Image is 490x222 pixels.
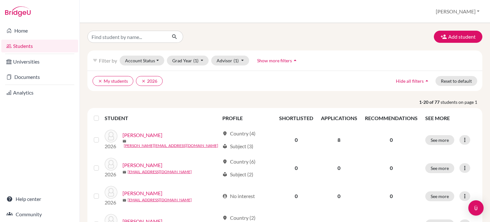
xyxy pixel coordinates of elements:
[222,214,256,222] div: Country (2)
[275,126,317,154] td: 0
[105,186,117,199] img: Baek, Sharon
[275,154,317,182] td: 0
[425,135,454,145] button: See more
[1,24,78,37] a: Home
[5,6,31,17] img: Bridge-U
[128,169,192,175] a: [EMAIL_ADDRESS][DOMAIN_NAME]
[234,58,239,63] span: (1)
[167,56,209,65] button: Grad Year(1)
[99,57,117,64] span: Filter by
[122,170,126,174] span: mail
[317,182,361,210] td: 0
[93,58,98,63] i: filter_list
[275,182,317,210] td: 0
[222,192,255,200] div: No interest
[222,171,253,178] div: Subject (2)
[433,5,482,18] button: [PERSON_NAME]
[105,130,117,142] img: Anderson, Soren
[424,78,430,84] i: arrow_drop_up
[120,56,164,65] button: Account Status
[1,55,78,68] a: Universities
[1,86,78,99] a: Analytics
[211,56,249,65] button: Advisor(1)
[468,200,484,216] div: Open Intercom Messenger
[122,139,126,143] span: mail
[275,111,317,126] th: SHORTLISTED
[122,131,162,139] a: [PERSON_NAME]
[222,194,227,199] span: account_circle
[124,143,218,149] a: [PERSON_NAME][EMAIL_ADDRESS][DOMAIN_NAME]
[193,58,198,63] span: (1)
[222,159,227,164] span: location_on
[219,111,275,126] th: PROFILE
[1,40,78,52] a: Students
[222,215,227,220] span: location_on
[105,142,117,150] p: 2026
[390,76,435,86] button: Hide all filtersarrow_drop_up
[252,56,304,65] button: Show more filtersarrow_drop_up
[396,78,424,84] span: Hide all filters
[105,171,117,178] p: 2026
[421,111,480,126] th: SEE MORE
[435,76,477,86] button: Reset to default
[425,191,454,201] button: See more
[122,189,162,197] a: [PERSON_NAME]
[136,76,163,86] button: clear2026
[222,142,253,150] div: Subject (3)
[98,79,102,83] i: clear
[122,198,126,202] span: mail
[141,79,146,83] i: clear
[222,144,227,149] span: local_library
[222,131,227,136] span: location_on
[317,126,361,154] td: 8
[365,164,418,172] p: 0
[317,111,361,126] th: APPLICATIONS
[222,158,256,165] div: Country (6)
[1,193,78,205] a: Help center
[292,57,298,64] i: arrow_drop_up
[365,136,418,144] p: 0
[222,130,256,137] div: Country (4)
[1,71,78,83] a: Documents
[128,197,192,203] a: [EMAIL_ADDRESS][DOMAIN_NAME]
[317,154,361,182] td: 0
[441,99,482,105] span: students on page 1
[105,111,219,126] th: STUDENT
[257,58,292,63] span: Show more filters
[425,163,454,173] button: See more
[93,76,133,86] button: clearMy students
[361,111,421,126] th: RECOMMENDATIONS
[1,208,78,221] a: Community
[419,99,441,105] strong: 1-20 of 77
[87,31,167,43] input: Find student by name...
[365,192,418,200] p: 0
[105,199,117,206] p: 2026
[434,31,482,43] button: Add student
[122,161,162,169] a: [PERSON_NAME]
[222,172,227,177] span: local_library
[105,158,117,171] img: Andrews, Aaron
